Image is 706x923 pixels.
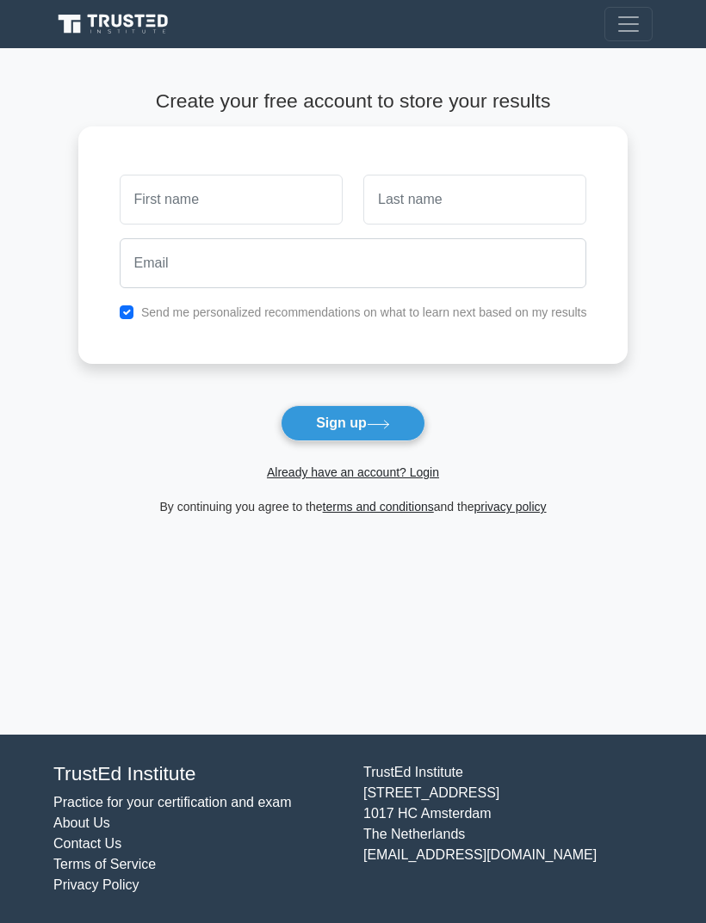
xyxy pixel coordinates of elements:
a: Already have an account? Login [267,465,439,479]
a: Practice for your certification and exam [53,795,292,809]
label: Send me personalized recommendations on what to learn next based on my results [141,305,587,319]
h4: TrustEd Institute [53,762,343,785]
input: Last name [363,175,586,225]
button: Sign up [281,405,425,441]
h4: Create your free account to store your results [78,89,629,113]
div: By continuing you agree to the and the [68,496,639,517]
a: About Us [53,815,110,830]
a: terms and conditions [323,500,434,514]
div: TrustEd Institute [STREET_ADDRESS] 1017 HC Amsterdam The Netherlands [EMAIL_ADDRESS][DOMAIN_NAME] [353,762,663,895]
a: Privacy Policy [53,877,139,892]
input: First name [120,175,343,225]
input: Email [120,238,587,288]
a: Terms of Service [53,857,156,871]
a: privacy policy [474,500,547,514]
a: Contact Us [53,836,121,851]
button: Toggle navigation [604,7,653,41]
